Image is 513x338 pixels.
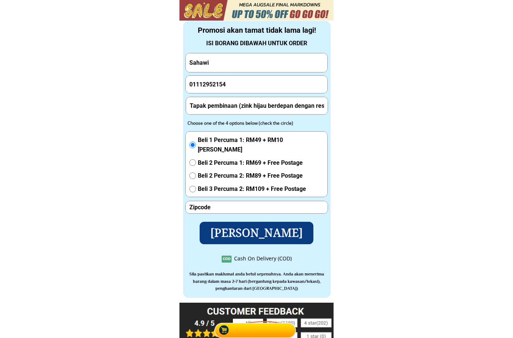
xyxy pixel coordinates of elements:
div: Cash On Delivery (COD) [234,255,292,263]
h3: COD [222,256,232,261]
input: Phone Number/ Nombor Telefon [188,76,325,93]
input: Your Full Name/ Nama Penuh [188,53,325,72]
span: Beli 3 Percuma 2: RM109 + Free Postage [198,184,324,194]
h3: Sila pastikan maklumat anda betul sepenuhnya. Anda akan menerima barang dalam masa 2-7 hari (berg... [185,271,328,292]
input: Address(Ex: 52 Jalan Wirawati 7, Maluri, 55100 Kuala Lumpur) [188,97,326,114]
p: [PERSON_NAME] [194,221,319,245]
div: Promosi akan tamat tidak lama lagi! [183,24,330,36]
span: Beli 2 Percuma 1: RM69 + Free Postage [198,158,324,168]
input: Zipcode [188,201,325,213]
span: Beli 1 Percuma 1: RM49 + RM10 [PERSON_NAME] [198,135,324,154]
div: ISI BORANG DIBAWAH UNTUK ORDER [183,39,330,48]
div: Choose one of the 4 options below (check the circle) [188,120,312,127]
span: Beli 2 Percuma 2: RM89 + Free Postage [198,171,324,181]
